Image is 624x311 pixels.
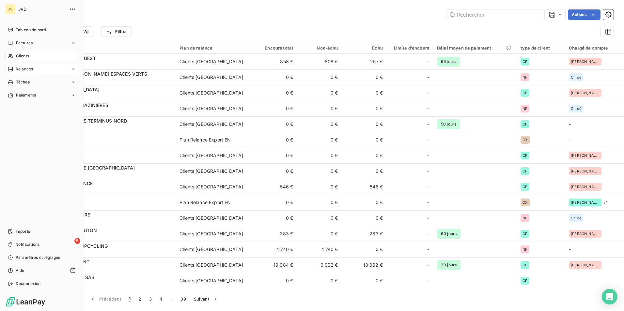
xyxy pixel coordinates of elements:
[427,262,429,268] span: -
[129,296,131,302] span: 1
[521,45,561,51] div: type de client
[177,292,190,306] button: 39
[16,229,30,234] span: Imports
[252,69,297,85] td: 0 €
[45,93,172,99] span: CFHOT033500
[342,242,387,257] td: 0 €
[179,105,243,112] div: Clients [GEOGRAPHIC_DATA]
[342,179,387,195] td: 546 €
[252,242,297,257] td: 4 740 €
[571,60,600,64] span: [PERSON_NAME]
[86,292,125,306] button: Précédent
[297,116,342,132] td: 0 €
[523,232,527,236] span: CF
[252,179,297,195] td: 546 €
[5,252,78,263] a: Paramètres et réglages
[523,200,528,204] span: CX
[297,195,342,210] td: 0 €
[571,216,581,220] span: Chloé
[101,26,131,37] button: Filtrer
[16,92,36,98] span: Paiements
[252,226,297,242] td: 283 €
[297,226,342,242] td: 0 €
[179,137,231,143] div: Plan Relance Export EN
[427,74,429,81] span: -
[16,53,29,59] span: Clients
[427,137,429,143] span: -
[437,229,460,239] span: 60 jours
[342,116,387,132] td: 0 €
[5,297,46,307] img: Logo LeanPay
[179,184,243,190] div: Clients [GEOGRAPHIC_DATA]
[342,210,387,226] td: 0 €
[45,265,172,272] span: CFACAD00100
[134,292,145,306] button: 2
[523,60,527,64] span: CF
[297,85,342,101] td: 0 €
[427,168,429,174] span: -
[179,45,248,51] div: Plan de relance
[571,232,600,236] span: [PERSON_NAME]
[252,132,297,148] td: 0 €
[156,292,166,306] button: 4
[45,118,127,124] span: 25HOURS HOTELS TERMINUS NORD
[5,77,78,87] a: Tâches
[5,226,78,237] a: Imports
[45,171,172,178] span: CFAGIS00000
[342,54,387,69] td: 257 €
[179,58,243,65] div: Clients [GEOGRAPHIC_DATA]
[342,273,387,289] td: 0 €
[16,255,60,260] span: Paramètres et réglages
[45,71,147,77] span: 201 – ESAT [PERSON_NAME] ESPACES VERTS
[523,154,527,157] span: CF
[179,246,243,253] div: Clients [GEOGRAPHIC_DATA]
[342,226,387,242] td: 283 €
[603,199,608,206] span: + 1
[569,278,571,283] span: -
[437,45,513,51] div: Délai moyen de paiement
[427,215,429,221] span: -
[252,116,297,132] td: 0 €
[427,230,429,237] span: -
[5,64,78,74] a: Relances
[437,260,460,270] span: 30 jours
[523,216,527,220] span: NF
[569,121,571,127] span: -
[523,263,527,267] span: CF
[427,90,429,96] span: -
[523,138,528,142] span: CX
[446,9,544,20] input: Rechercher
[568,9,601,20] button: Actions
[297,54,342,69] td: 808 €
[571,75,581,79] span: Chloé
[297,148,342,163] td: 0 €
[297,132,342,148] td: 0 €
[602,289,617,304] div: Open Intercom Messenger
[45,234,172,240] span: CFABELE0000
[45,77,172,84] span: NFESAT85000
[16,27,46,33] span: Tableau de bord
[523,247,527,251] span: NF
[252,101,297,116] td: 0 €
[523,107,527,111] span: NF
[5,265,78,276] a: Aide
[571,107,581,111] span: Chloé
[427,246,429,253] span: -
[45,155,172,162] span: CF2ED000000
[523,122,527,126] span: CF
[437,119,460,129] span: 50 jours
[252,54,297,69] td: 858 €
[74,238,80,244] span: 5
[45,281,172,287] span: CFHOT246800
[523,91,527,95] span: CF
[346,45,383,51] div: Échu
[45,249,172,256] span: NFABRACA000
[391,45,429,51] div: Limite d’encours
[342,85,387,101] td: 0 €
[5,51,78,61] a: Clients
[297,179,342,195] td: 0 €
[16,66,33,72] span: Relances
[297,210,342,226] td: 0 €
[16,40,33,46] span: Factures
[45,218,172,225] span: NFABCPUE000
